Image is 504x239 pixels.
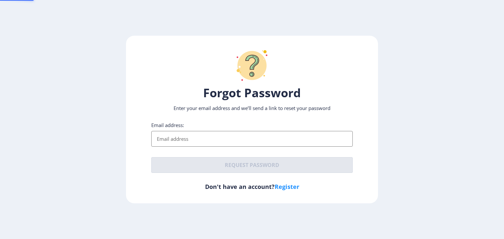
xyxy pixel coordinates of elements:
[151,85,353,101] h1: Forgot Password
[275,183,299,191] a: Register
[232,46,272,85] img: question-mark
[151,131,353,147] input: Email address
[151,183,353,191] h6: Don't have an account?
[151,157,353,173] button: Request password
[151,105,353,111] p: Enter your email address and we’ll send a link to reset your password
[151,122,184,128] label: Email address:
